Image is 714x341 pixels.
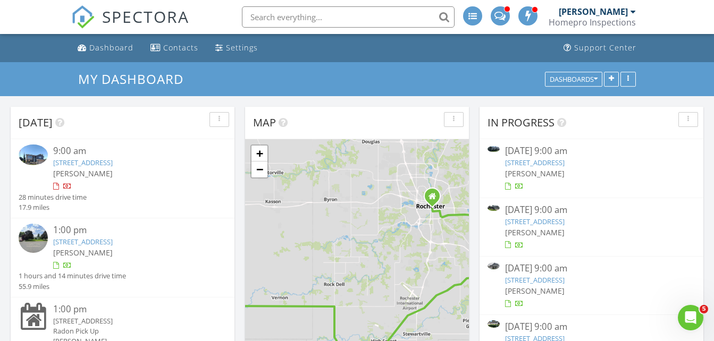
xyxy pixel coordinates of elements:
[19,144,226,212] a: 9:00 am [STREET_ADDRESS] [PERSON_NAME] 28 minutes drive time 17.9 miles
[545,72,602,87] button: Dashboards
[78,70,192,88] a: My Dashboard
[251,161,267,177] a: Zoom out
[53,158,113,167] a: [STREET_ADDRESS]
[71,14,189,37] a: SPECTORA
[505,275,565,285] a: [STREET_ADDRESS]
[19,224,48,253] img: streetview
[163,42,198,53] div: Contacts
[700,305,708,313] span: 5
[559,38,641,58] a: Support Center
[505,144,678,158] div: [DATE] 9:00 am
[678,305,703,330] iframe: Intercom live chat
[53,237,113,246] a: [STREET_ADDRESS]
[53,326,209,336] div: Radon Pick Up
[242,6,455,28] input: Search everything...
[505,227,565,237] span: [PERSON_NAME]
[53,168,113,178] span: [PERSON_NAME]
[488,144,695,192] a: [DATE] 9:00 am [STREET_ADDRESS] [PERSON_NAME]
[53,224,209,237] div: 1:00 pm
[505,286,565,296] span: [PERSON_NAME]
[505,168,565,178] span: [PERSON_NAME]
[89,42,133,53] div: Dashboard
[549,17,636,28] div: Homepro Inspections
[488,320,500,328] img: 9321941%2Fcover_photos%2FC7CBjnWqBbCWkViDmD5h%2Fsmall.jpg
[488,115,555,130] span: In Progress
[53,248,113,258] span: [PERSON_NAME]
[19,192,87,202] div: 28 minutes drive time
[19,144,48,165] img: 9354244%2Fcover_photos%2Fxqe62b2iALCrTAjowJFh%2Fsmall.jpg
[488,262,695,309] a: [DATE] 9:00 am [STREET_ADDRESS] [PERSON_NAME]
[505,320,678,334] div: [DATE] 9:00 am
[102,5,189,28] span: SPECTORA
[432,196,439,202] div: Rochester MN 55903
[488,205,500,211] img: 9285597%2Fcover_photos%2Fw2pjHmuokiNvVfn4hnYM%2Fsmall.jpg
[19,202,87,212] div: 17.9 miles
[488,146,500,152] img: 9266719%2Fcover_photos%2FLjRO4CoyKNW8RfTXNF1a%2Fsmall.jpg
[559,6,628,17] div: [PERSON_NAME]
[146,38,203,58] a: Contacts
[505,262,678,275] div: [DATE] 9:00 am
[251,146,267,161] a: Zoom in
[19,224,226,292] a: 1:00 pm [STREET_ADDRESS] [PERSON_NAME] 1 hours and 14 minutes drive time 55.9 miles
[71,5,95,29] img: The Best Home Inspection Software - Spectora
[253,115,276,130] span: Map
[73,38,138,58] a: Dashboard
[574,42,636,53] div: Support Center
[19,271,126,281] div: 1 hours and 14 minutes drive time
[488,203,695,251] a: [DATE] 9:00 am [STREET_ADDRESS] [PERSON_NAME]
[505,217,565,226] a: [STREET_ADDRESS]
[550,75,598,83] div: Dashboards
[53,316,209,326] div: [STREET_ADDRESS]
[505,203,678,217] div: [DATE] 9:00 am
[211,38,262,58] a: Settings
[19,115,53,130] span: [DATE]
[53,303,209,316] div: 1:00 pm
[505,158,565,167] a: [STREET_ADDRESS]
[488,262,500,269] img: 9264284%2Fcover_photos%2FTqePs47n56GCR9fYfHGw%2Fsmall.jpg
[226,42,258,53] div: Settings
[53,144,209,158] div: 9:00 am
[19,282,126,292] div: 55.9 miles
